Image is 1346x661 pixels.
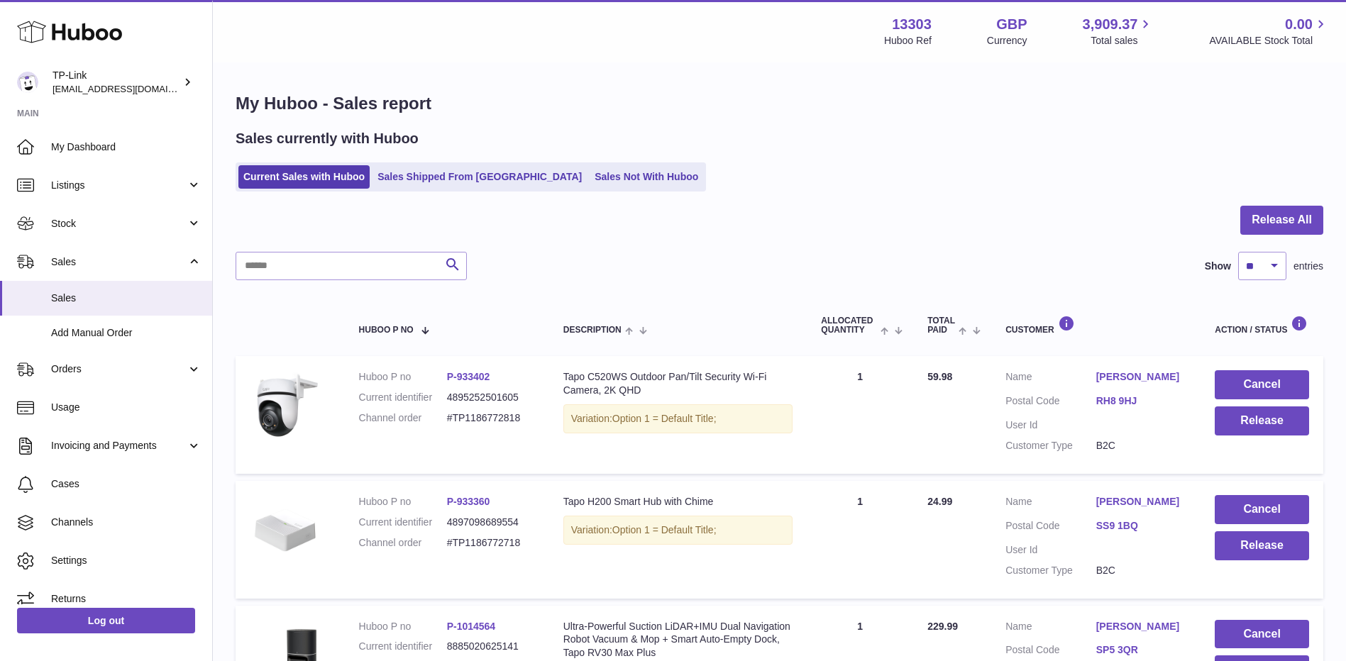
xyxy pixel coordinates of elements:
[447,391,535,404] dd: 4895252501605
[1215,370,1309,399] button: Cancel
[238,165,370,189] a: Current Sales with Huboo
[807,481,913,599] td: 1
[1096,370,1187,384] a: [PERSON_NAME]
[1215,620,1309,649] button: Cancel
[447,411,535,425] dd: #TP1186772818
[359,516,447,529] dt: Current identifier
[1293,260,1323,273] span: entries
[563,495,793,509] div: Tapo H200 Smart Hub with Chime
[892,15,932,34] strong: 13303
[1240,206,1323,235] button: Release All
[1083,15,1138,34] span: 3,909.37
[1096,620,1187,633] a: [PERSON_NAME]
[1005,643,1096,660] dt: Postal Code
[1096,495,1187,509] a: [PERSON_NAME]
[1005,620,1096,637] dt: Name
[17,608,195,633] a: Log out
[927,621,958,632] span: 229.99
[1209,34,1329,48] span: AVAILABLE Stock Total
[1096,564,1187,577] dd: B2C
[359,326,414,335] span: Huboo P no
[51,140,202,154] span: My Dashboard
[1005,519,1096,536] dt: Postal Code
[1215,316,1309,335] div: Action / Status
[1209,15,1329,48] a: 0.00 AVAILABLE Stock Total
[447,496,490,507] a: P-933360
[51,477,202,491] span: Cases
[1096,439,1187,452] dd: B2C
[1215,531,1309,560] button: Release
[373,165,587,189] a: Sales Shipped From [GEOGRAPHIC_DATA]
[51,554,202,567] span: Settings
[51,401,202,414] span: Usage
[1083,15,1154,48] a: 3,909.37 Total sales
[53,83,209,94] span: [EMAIL_ADDRESS][DOMAIN_NAME]
[927,371,952,382] span: 59.98
[1096,519,1187,533] a: SS9 1BQ
[250,495,321,566] img: 04_large_20230412092045b.png
[1005,439,1096,452] dt: Customer Type
[359,391,447,404] dt: Current identifier
[1285,15,1313,34] span: 0.00
[996,15,1027,34] strong: GBP
[612,413,717,424] span: Option 1 = Default Title;
[51,255,187,269] span: Sales
[51,217,187,230] span: Stock
[987,34,1027,48] div: Currency
[1005,394,1096,411] dt: Postal Code
[51,362,187,376] span: Orders
[1091,34,1154,48] span: Total sales
[1096,394,1187,408] a: RH8 9HJ
[236,129,419,148] h2: Sales currently with Huboo
[563,620,793,660] div: Ultra-Powerful Suction LiDAR+IMU Dual Navigation Robot Vacuum & Mop + Smart Auto-Empty Dock, Tapo...
[1215,495,1309,524] button: Cancel
[1005,316,1186,335] div: Customer
[1005,543,1096,557] dt: User Id
[1215,406,1309,435] button: Release
[447,536,535,550] dd: #TP1186772718
[51,592,202,606] span: Returns
[821,316,876,335] span: ALLOCATED Quantity
[1005,564,1096,577] dt: Customer Type
[51,326,202,340] span: Add Manual Order
[51,439,187,452] span: Invoicing and Payments
[53,69,180,96] div: TP-Link
[1205,260,1231,273] label: Show
[359,411,447,425] dt: Channel order
[447,621,496,632] a: P-1014564
[1005,495,1096,512] dt: Name
[447,640,535,653] dd: 8885020625141
[51,291,202,305] span: Sales
[612,524,717,535] span: Option 1 = Default Title;
[563,516,793,545] div: Variation:
[563,370,793,397] div: Tapo C520WS Outdoor Pan/Tilt Security Wi-Fi Camera, 2K QHD
[359,640,447,653] dt: Current identifier
[563,326,622,335] span: Description
[359,620,447,633] dt: Huboo P no
[236,92,1323,115] h1: My Huboo - Sales report
[1005,418,1096,432] dt: User Id
[1005,370,1096,387] dt: Name
[807,356,913,474] td: 1
[590,165,703,189] a: Sales Not With Huboo
[447,516,535,529] dd: 4897098689554
[447,371,490,382] a: P-933402
[927,496,952,507] span: 24.99
[563,404,793,433] div: Variation:
[927,316,955,335] span: Total paid
[359,536,447,550] dt: Channel order
[359,370,447,384] dt: Huboo P no
[51,179,187,192] span: Listings
[17,72,38,93] img: gaby.chen@tp-link.com
[250,370,321,441] img: Tapo_C520WS_EU_1.0_overview_01_large_20230518095424f.jpg
[51,516,202,529] span: Channels
[359,495,447,509] dt: Huboo P no
[884,34,932,48] div: Huboo Ref
[1096,643,1187,657] a: SP5 3QR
